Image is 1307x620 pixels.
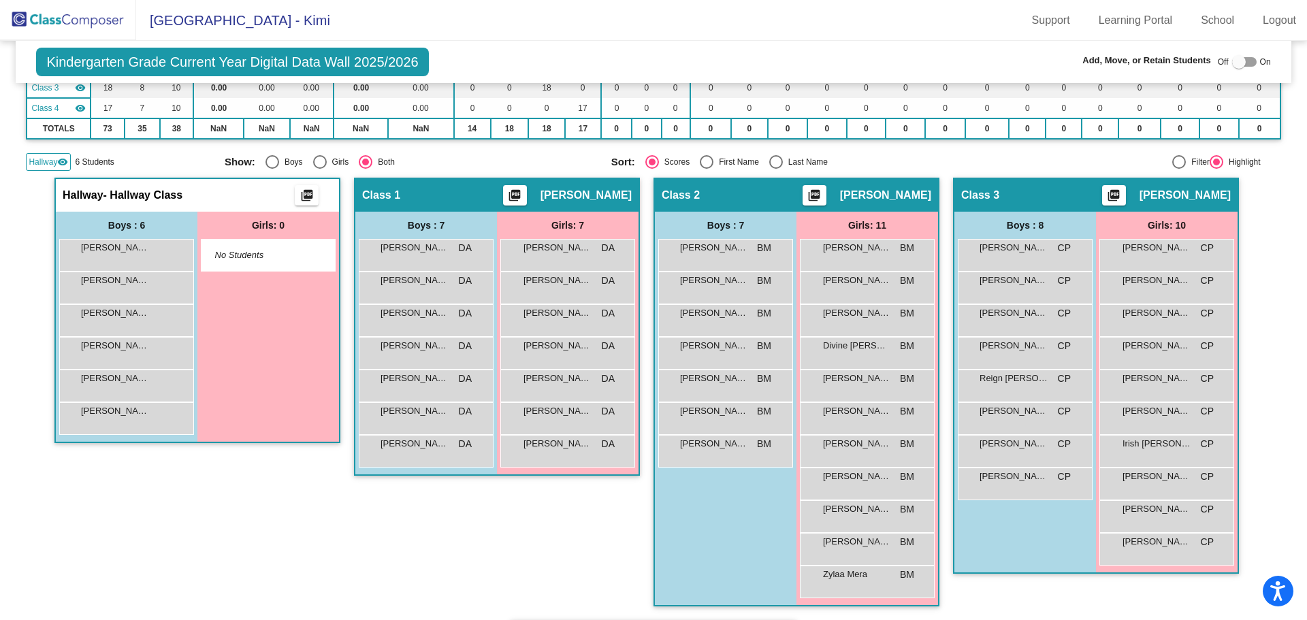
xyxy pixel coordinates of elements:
[244,98,289,118] td: 0.00
[731,98,768,118] td: 0
[290,78,334,98] td: 0.00
[980,306,1048,320] span: [PERSON_NAME]
[823,568,891,581] span: Zylaa Mera
[1118,98,1161,118] td: 0
[1201,306,1214,321] span: CP
[1096,212,1238,239] div: Girls: 10
[823,502,891,516] span: [PERSON_NAME]
[757,437,771,451] span: BM
[680,372,748,385] span: [PERSON_NAME]
[757,339,771,353] span: BM
[1058,339,1071,353] span: CP
[823,241,891,255] span: [PERSON_NAME]
[381,241,449,255] span: [PERSON_NAME]-Bon
[523,339,592,353] span: [PERSON_NAME]
[290,118,334,139] td: NaN
[900,535,914,549] span: BM
[690,98,731,118] td: 0
[506,189,523,208] mat-icon: picture_as_pdf
[27,98,91,118] td: Danielle Trujillo - No Class Name
[523,274,592,287] span: [PERSON_NAME]
[295,185,319,206] button: Print Students Details
[540,189,632,202] span: [PERSON_NAME]
[1123,437,1191,451] span: Irish [PERSON_NAME]
[459,274,472,288] span: DA
[454,98,491,118] td: 0
[662,118,690,139] td: 0
[81,404,149,418] span: [PERSON_NAME]
[81,306,149,320] span: [PERSON_NAME]
[1009,98,1046,118] td: 0
[81,372,149,385] span: [PERSON_NAME]
[75,82,86,93] mat-icon: visibility
[1058,372,1071,386] span: CP
[680,241,748,255] span: [PERSON_NAME]
[1161,118,1199,139] td: 0
[886,78,925,98] td: 0
[381,404,449,418] span: [PERSON_NAME]
[680,404,748,418] span: [PERSON_NAME]
[334,118,388,139] td: NaN
[900,404,914,419] span: BM
[768,98,807,118] td: 0
[454,78,491,98] td: 0
[807,118,846,139] td: 0
[523,437,592,451] span: [PERSON_NAME]
[796,212,938,239] div: Girls: 11
[459,372,472,386] span: DA
[523,241,592,255] span: [PERSON_NAME]
[803,185,826,206] button: Print Students Details
[81,274,149,287] span: [PERSON_NAME]
[372,156,395,168] div: Both
[1201,502,1214,517] span: CP
[193,98,244,118] td: 0.00
[75,103,86,114] mat-icon: visibility
[680,306,748,320] span: [PERSON_NAME]
[690,118,731,139] td: 0
[757,306,771,321] span: BM
[125,118,160,139] td: 35
[1199,118,1238,139] td: 0
[388,118,453,139] td: NaN
[1201,470,1214,484] span: CP
[847,118,886,139] td: 0
[847,98,886,118] td: 0
[1199,78,1238,98] td: 0
[491,118,529,139] td: 18
[900,339,914,353] span: BM
[980,274,1048,287] span: [PERSON_NAME]
[1046,98,1082,118] td: 0
[602,372,615,386] span: DA
[327,156,349,168] div: Girls
[491,78,529,98] td: 0
[823,404,891,418] span: [PERSON_NAME] [PERSON_NAME]
[900,568,914,582] span: BM
[713,156,759,168] div: First Name
[823,437,891,451] span: [PERSON_NAME]
[1218,56,1229,68] span: Off
[1058,241,1071,255] span: CP
[632,98,662,118] td: 0
[1123,274,1191,287] span: [PERSON_NAME]
[160,118,193,139] td: 38
[1186,156,1210,168] div: Filter
[757,274,771,288] span: BM
[565,78,601,98] td: 0
[1118,78,1161,98] td: 0
[1239,118,1280,139] td: 0
[334,78,388,98] td: 0.00
[1058,437,1071,451] span: CP
[965,78,1010,98] td: 0
[1252,10,1307,31] a: Logout
[1058,274,1071,288] span: CP
[980,470,1048,483] span: [PERSON_NAME]
[1123,372,1191,385] span: [PERSON_NAME]
[602,241,615,255] span: DA
[847,78,886,98] td: 0
[63,189,103,202] span: Hallway
[91,78,125,98] td: 18
[362,189,400,202] span: Class 1
[1046,78,1082,98] td: 0
[757,241,771,255] span: BM
[961,189,999,202] span: Class 3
